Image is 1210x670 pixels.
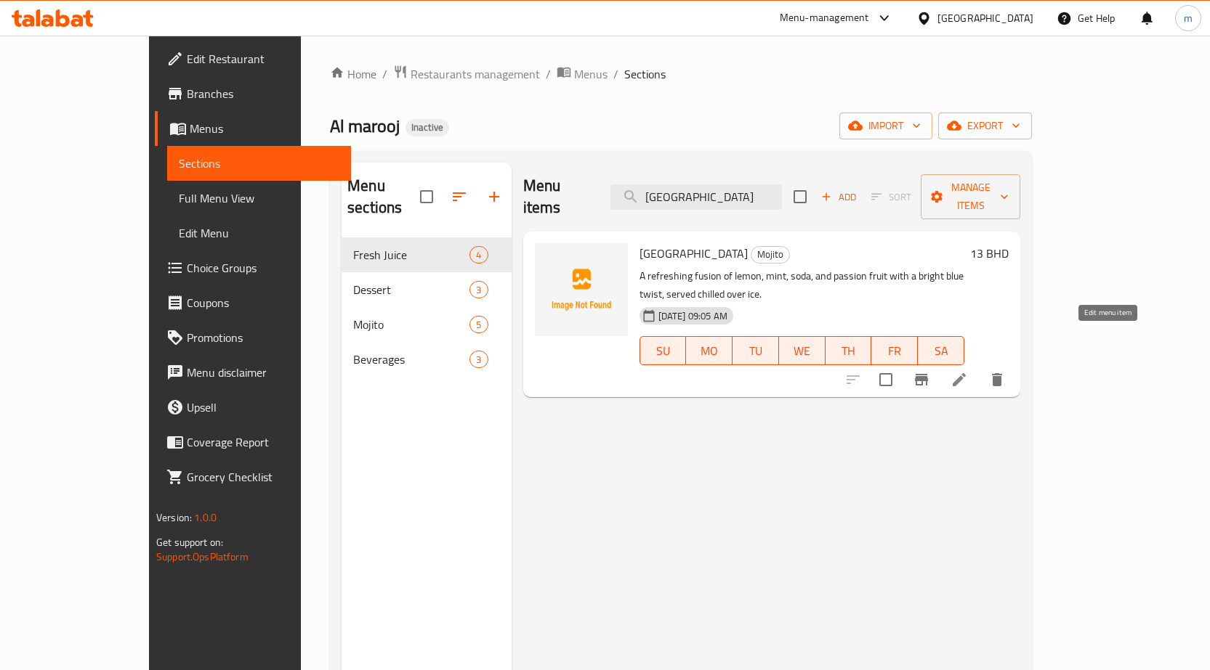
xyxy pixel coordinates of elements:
a: Grocery Checklist [155,459,351,494]
span: 3 [470,283,487,297]
span: WE [785,340,820,361]
span: import [851,117,921,135]
button: import [839,113,932,139]
h2: Menu items [523,175,594,218]
a: Promotions [155,320,351,355]
span: Edit Restaurant [187,50,339,68]
span: Select to update [871,364,901,395]
span: 4 [470,248,487,262]
span: Menus [190,120,339,137]
span: MO [692,340,727,361]
div: Dessert3 [342,272,511,307]
span: [DATE] 09:05 AM [653,309,733,323]
div: [GEOGRAPHIC_DATA] [937,10,1033,26]
button: export [938,113,1032,139]
button: TH [826,336,872,365]
span: export [950,117,1020,135]
a: Upsell [155,390,351,425]
span: Mojito [353,316,469,333]
span: Coverage Report [187,433,339,451]
a: Support.OpsPlatform [156,547,249,566]
button: TU [733,336,779,365]
div: Fresh Juice4 [342,237,511,272]
li: / [382,65,387,83]
span: Upsell [187,399,339,416]
span: Manage items [932,179,1009,215]
span: Add [819,189,858,205]
div: Mojito5 [342,307,511,342]
span: SA [924,340,959,361]
li: / [613,65,618,83]
a: Restaurants management [393,65,540,83]
span: Edit Menu [179,224,339,242]
span: 1.0.0 [194,508,217,527]
span: Menu disclaimer [187,364,339,381]
div: items [469,246,488,263]
span: [GEOGRAPHIC_DATA] [640,242,748,264]
div: Mojito [751,246,790,263]
div: Inactive [406,119,449,136]
div: items [469,281,488,298]
span: Restaurants management [411,65,540,83]
span: Choice Groups [187,259,339,277]
button: Branch-specific-item [904,362,939,397]
nav: Menu sections [342,232,511,383]
button: WE [779,336,826,365]
span: Beverages [353,351,469,368]
a: Edit Restaurant [155,41,351,76]
button: MO [686,336,733,365]
span: Add item [815,186,862,208]
span: Al marooj [330,110,400,142]
span: Select section [785,181,815,212]
span: Sort sections [442,179,477,214]
span: Menus [574,65,608,83]
a: Menus [557,65,608,83]
span: FR [877,340,912,361]
h6: 13 BHD [970,243,1009,263]
span: SU [646,340,681,361]
input: search [610,184,782,210]
span: Select all sections [411,181,442,212]
a: Edit Menu [167,216,351,250]
span: Grocery Checklist [187,468,339,486]
span: Promotions [187,329,339,346]
span: Select section first [862,186,921,208]
a: Branches [155,76,351,111]
a: Coupons [155,285,351,320]
span: Dessert [353,281,469,298]
span: Version: [156,508,192,527]
a: Menu disclaimer [155,355,351,390]
button: Add [815,186,862,208]
span: Full Menu View [179,189,339,207]
div: Beverages3 [342,342,511,377]
span: Sections [624,65,666,83]
span: Fresh Juice [353,246,469,263]
span: 5 [470,318,487,332]
button: FR [871,336,918,365]
nav: breadcrumb [330,65,1032,83]
div: items [469,351,488,368]
span: TH [831,340,866,361]
a: Menus [155,111,351,146]
button: Manage items [921,174,1020,219]
span: Coupons [187,294,339,311]
span: Sections [179,155,339,172]
img: Blue Lagoon [535,243,628,336]
div: items [469,316,488,333]
button: delete [980,362,1015,397]
p: A refreshing fusion of lemon, mint, soda, and passion fruit with a bright blue twist, served chil... [640,267,964,303]
a: Sections [167,146,351,181]
span: m [1184,10,1193,26]
span: 3 [470,353,487,367]
span: Get support on: [156,533,223,552]
li: / [546,65,551,83]
a: Coverage Report [155,425,351,459]
span: Branches [187,85,339,102]
span: Mojito [751,246,789,263]
span: TU [738,340,773,361]
div: Menu-management [780,9,869,27]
